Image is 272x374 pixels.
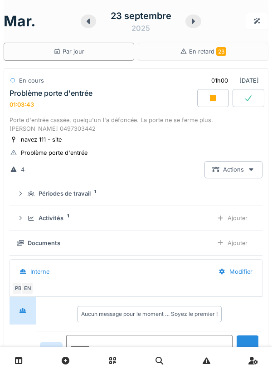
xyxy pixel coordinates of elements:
div: Activités [39,214,63,222]
h1: mar. [4,13,36,30]
div: 01:03:43 [10,101,34,108]
div: PB [12,282,24,295]
summary: DocumentsAjouter [13,235,259,251]
div: Porte d'entrée cassée, quelqu'un l'a défoncée. La porte ne se ferme plus. [PERSON_NAME] 0497303442 [10,116,262,133]
div: Documents [28,239,60,247]
div: [DATE] [204,72,262,89]
div: Problème porte d'entrée [10,89,92,98]
div: Par jour [53,47,84,56]
div: Ajouter [209,210,255,226]
div: Périodes de travail [39,189,91,198]
div: 01h00 [211,76,228,85]
div: Modifier [211,263,260,280]
div: Ajouter [209,235,255,251]
div: navez 111 - site [21,135,62,144]
span: 23 [216,47,226,56]
div: 23 septembre [111,9,171,23]
div: Interne [30,267,49,276]
div: Problème porte d'entrée [21,148,87,157]
div: 4 [21,165,24,174]
div: En cours [19,76,44,85]
div: Aucun message pour le moment … Soyez le premier ! [81,310,218,318]
div: Actions [204,161,262,178]
span: En retard [189,48,226,55]
div: 2025 [131,23,150,34]
summary: Activités1Ajouter [13,210,259,226]
summary: Périodes de travail1 [13,186,259,202]
div: EN [21,282,34,295]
